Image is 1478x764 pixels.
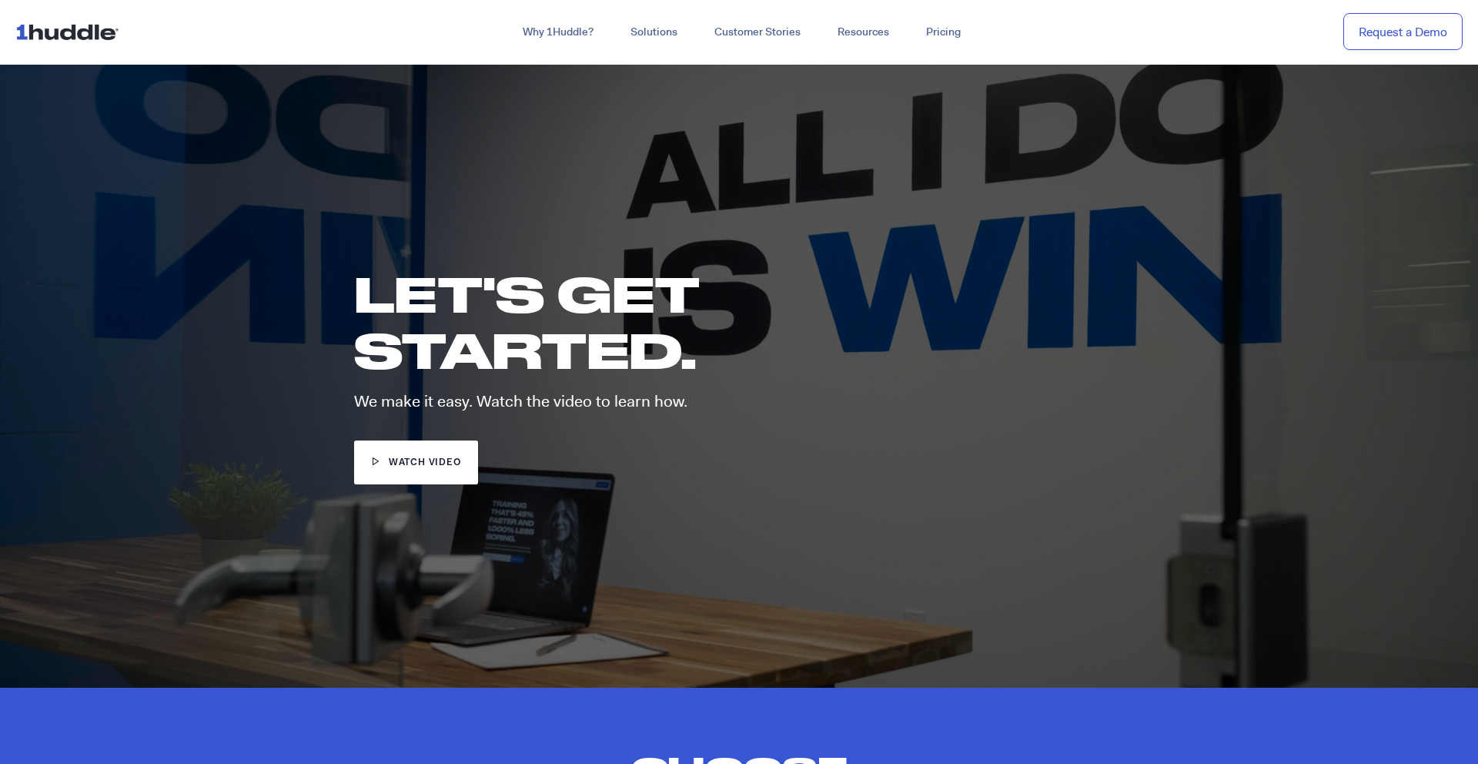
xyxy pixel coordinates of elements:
[696,18,819,46] a: Customer Stories
[354,441,478,484] a: watch video
[389,456,461,471] span: watch video
[354,394,884,410] p: We make it easy. Watch the video to learn how.
[15,17,125,46] img: ...
[504,18,612,46] a: Why 1Huddle?
[354,266,861,378] h1: LET'S GET STARTED.
[1343,13,1463,51] a: Request a Demo
[908,18,979,46] a: Pricing
[819,18,908,46] a: Resources
[612,18,696,46] a: Solutions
